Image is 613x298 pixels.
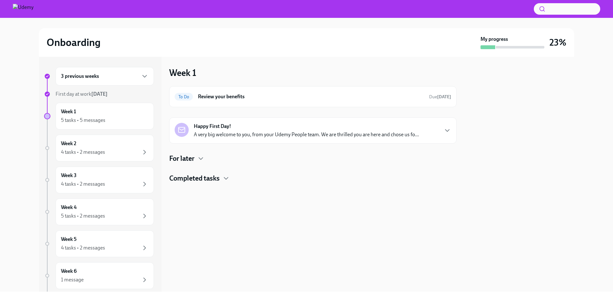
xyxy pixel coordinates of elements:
div: 3 previous weeks [56,67,154,86]
h4: Completed tasks [169,174,220,183]
span: Due [429,94,451,100]
a: Week 61 message [44,262,154,289]
h6: Week 2 [61,140,76,147]
div: For later [169,154,457,163]
div: 4 tasks • 2 messages [61,181,105,188]
span: August 18th, 2025 10:00 [429,94,451,100]
a: Week 24 tasks • 2 messages [44,135,154,161]
strong: [DATE] [91,91,108,97]
a: Week 45 tasks • 2 messages [44,198,154,225]
div: Completed tasks [169,174,457,183]
span: First day at work [56,91,108,97]
img: Udemy [13,4,34,14]
h6: Review your benefits [198,93,424,100]
h6: 3 previous weeks [61,73,99,80]
strong: My progress [481,36,508,43]
a: Week 15 tasks • 5 messages [44,103,154,130]
div: 1 message [61,276,84,283]
h6: Week 4 [61,204,77,211]
a: First day at work[DATE] [44,91,154,98]
a: To DoReview your benefitsDue[DATE] [175,92,451,102]
strong: Happy First Day! [194,123,231,130]
h4: For later [169,154,194,163]
span: To Do [175,94,193,99]
strong: [DATE] [437,94,451,100]
h3: Week 1 [169,67,196,78]
h6: Week 6 [61,268,77,275]
div: 5 tasks • 2 messages [61,212,105,220]
h6: Week 5 [61,236,77,243]
div: 4 tasks • 2 messages [61,149,105,156]
h6: Week 1 [61,108,76,115]
h2: Onboarding [47,36,101,49]
div: 4 tasks • 2 messages [61,244,105,251]
p: A very big welcome to you, from your Udemy People team. We are thrilled you are here and chose us... [194,131,419,138]
h6: Week 3 [61,172,77,179]
div: 5 tasks • 5 messages [61,117,105,124]
a: Week 54 tasks • 2 messages [44,230,154,257]
a: Week 34 tasks • 2 messages [44,167,154,193]
h3: 23% [549,37,566,48]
